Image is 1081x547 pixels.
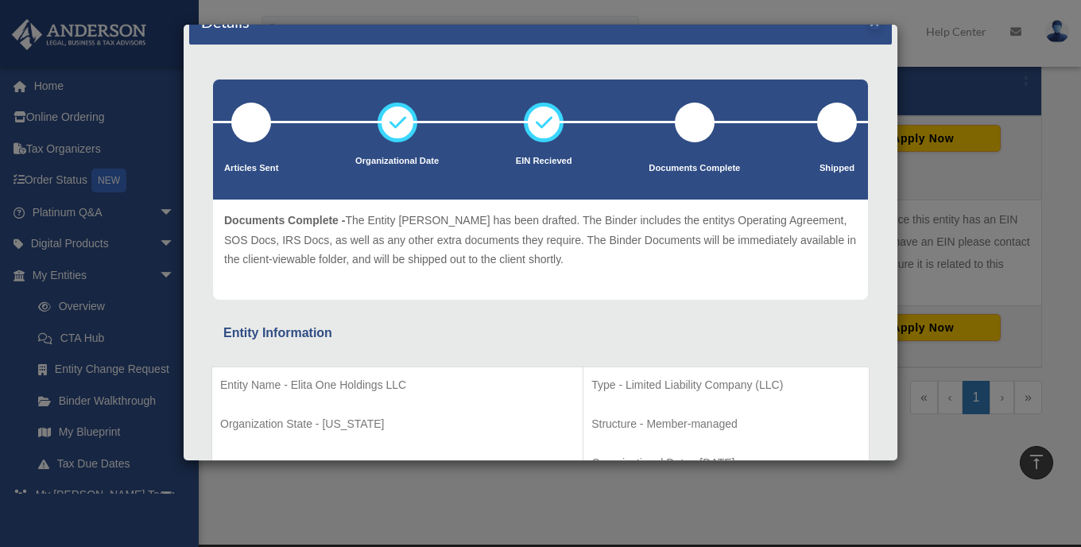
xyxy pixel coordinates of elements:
p: EIN Recieved [516,153,572,169]
p: Organizational Date - [DATE] [591,453,861,473]
p: Articles Sent [224,161,278,177]
div: Entity Information [223,322,858,344]
span: Documents Complete - [224,214,345,227]
p: Organizational Date [355,153,439,169]
p: Organization State - [US_STATE] [220,414,575,434]
p: Structure - Member-managed [591,414,861,434]
p: The Entity [PERSON_NAME] has been drafted. The Binder includes the entitys Operating Agreement, S... [224,211,857,270]
p: Documents Complete [649,161,740,177]
p: Entity Name - Elita One Holdings LLC [220,375,575,395]
p: Type - Limited Liability Company (LLC) [591,375,861,395]
button: × [870,13,880,29]
p: Shipped [817,161,857,177]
